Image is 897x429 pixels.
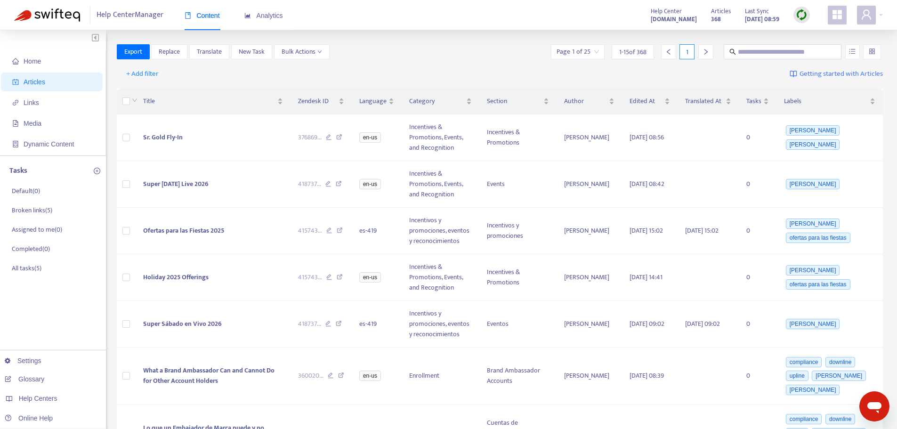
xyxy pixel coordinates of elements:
span: Author [564,96,607,106]
span: file-image [12,120,19,127]
td: 0 [739,161,776,208]
td: Incentivos y promociones [479,208,557,254]
span: en-us [359,272,381,283]
th: Language [352,89,402,114]
span: compliance [786,357,822,367]
span: 360020 ... [298,371,323,381]
span: Help Centers [19,395,57,402]
span: Dynamic Content [24,140,74,148]
td: Incentivos y promociones, eventos y reconocimientos [402,301,479,348]
span: New Task [239,47,265,57]
span: home [12,58,19,65]
span: Getting started with Articles [800,69,883,80]
span: account-book [12,79,19,85]
span: [DATE] 09:02 [630,318,664,329]
span: Language [359,96,387,106]
span: Links [24,99,39,106]
span: book [185,12,191,19]
span: area-chart [244,12,251,19]
span: [DATE] 15:02 [630,225,663,236]
button: Replace [151,44,187,59]
span: en-us [359,371,381,381]
td: [PERSON_NAME] [557,254,622,301]
span: [PERSON_NAME] [786,179,840,189]
td: Enrollment [402,348,479,405]
td: [PERSON_NAME] [557,161,622,208]
img: image-link [790,70,797,78]
span: Ofertas para las Fiestas 2025 [143,225,224,236]
a: Glossary [5,375,44,383]
td: 0 [739,348,776,405]
span: Articles [711,6,731,16]
td: es-419 [352,208,402,254]
strong: [DATE] 08:59 [745,14,779,24]
span: [DATE] 15:02 [685,225,719,236]
span: downline [825,414,855,424]
span: What a Brand Ambassador Can and Cannot Do for Other Account Holders [143,365,275,386]
td: Events [479,161,557,208]
span: Zendesk ID [298,96,337,106]
span: search [729,49,736,55]
span: Title [143,96,276,106]
span: upline [786,371,808,381]
th: Title [136,89,291,114]
span: [PERSON_NAME] [786,385,840,395]
img: Swifteq [14,8,80,22]
th: Category [402,89,479,114]
span: appstore [832,9,843,20]
span: Bulk Actions [282,47,322,57]
td: 0 [739,114,776,161]
p: Broken links ( 5 ) [12,205,52,215]
span: Sr. Gold Fly-In [143,132,183,143]
strong: [DOMAIN_NAME] [651,14,697,24]
span: [DATE] 08:42 [630,178,664,189]
span: [DATE] 09:02 [685,318,720,329]
span: Holiday 2025 Offerings [143,272,209,283]
td: es-419 [352,301,402,348]
span: [PERSON_NAME] [812,371,866,381]
span: down [132,97,137,103]
span: left [665,49,672,55]
p: Tasks [9,165,27,177]
span: Super Sábado en Vivo 2026 [143,318,222,329]
th: Section [479,89,557,114]
button: Translate [189,44,229,59]
p: Assigned to me ( 0 ) [12,225,62,235]
span: Translated At [685,96,724,106]
th: Tasks [739,89,776,114]
p: Completed ( 0 ) [12,244,50,254]
span: [DATE] 08:39 [630,370,664,381]
th: Edited At [622,89,678,114]
span: en-us [359,179,381,189]
th: Zendesk ID [291,89,352,114]
span: 1 - 15 of 368 [619,47,646,57]
td: [PERSON_NAME] [557,114,622,161]
button: + Add filter [119,66,166,81]
span: [PERSON_NAME] [786,319,840,329]
span: + Add filter [126,68,159,80]
span: Translate [197,47,222,57]
span: Articles [24,78,45,86]
span: unordered-list [849,48,856,55]
p: All tasks ( 5 ) [12,263,41,273]
th: Labels [776,89,883,114]
td: 0 [739,208,776,254]
span: Labels [784,96,868,106]
span: [PERSON_NAME] [786,219,840,229]
span: container [12,141,19,147]
span: down [317,49,322,54]
span: Super [DATE] Live 2026 [143,178,209,189]
a: Online Help [5,414,53,422]
span: 415743 ... [298,272,322,283]
span: Media [24,120,41,127]
td: Incentivos y promociones, eventos y reconocimientos [402,208,479,254]
span: Home [24,57,41,65]
span: Analytics [244,12,283,19]
td: Brand Ambassador Accounts [479,348,557,405]
td: [PERSON_NAME] [557,208,622,254]
span: 376869 ... [298,132,322,143]
span: downline [825,357,855,367]
div: 1 [679,44,695,59]
span: compliance [786,414,822,424]
td: Eventos [479,301,557,348]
